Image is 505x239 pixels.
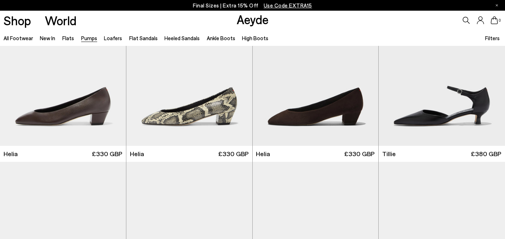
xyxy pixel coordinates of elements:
[40,35,55,41] a: New In
[193,1,312,10] p: Final Sizes | Extra 15% Off
[237,12,269,27] a: Aeyde
[129,35,158,41] a: Flat Sandals
[4,35,33,41] a: All Footwear
[81,35,97,41] a: Pumps
[485,35,500,41] span: Filters
[242,35,268,41] a: High Boots
[104,35,122,41] a: Loafers
[207,35,235,41] a: Ankle Boots
[4,149,18,158] span: Helia
[130,149,144,158] span: Helia
[471,149,501,158] span: £380 GBP
[126,146,252,162] a: Helia £330 GBP
[344,149,375,158] span: £330 GBP
[382,149,396,158] span: Tillie
[498,18,501,22] span: 0
[264,2,312,9] span: Navigate to /collections/ss25-final-sizes
[253,146,379,162] a: Helia £330 GBP
[379,146,505,162] a: Tillie £380 GBP
[62,35,74,41] a: Flats
[164,35,200,41] a: Heeled Sandals
[92,149,122,158] span: £330 GBP
[218,149,249,158] span: £330 GBP
[4,14,31,27] a: Shop
[256,149,270,158] span: Helia
[491,16,498,24] a: 0
[45,14,77,27] a: World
